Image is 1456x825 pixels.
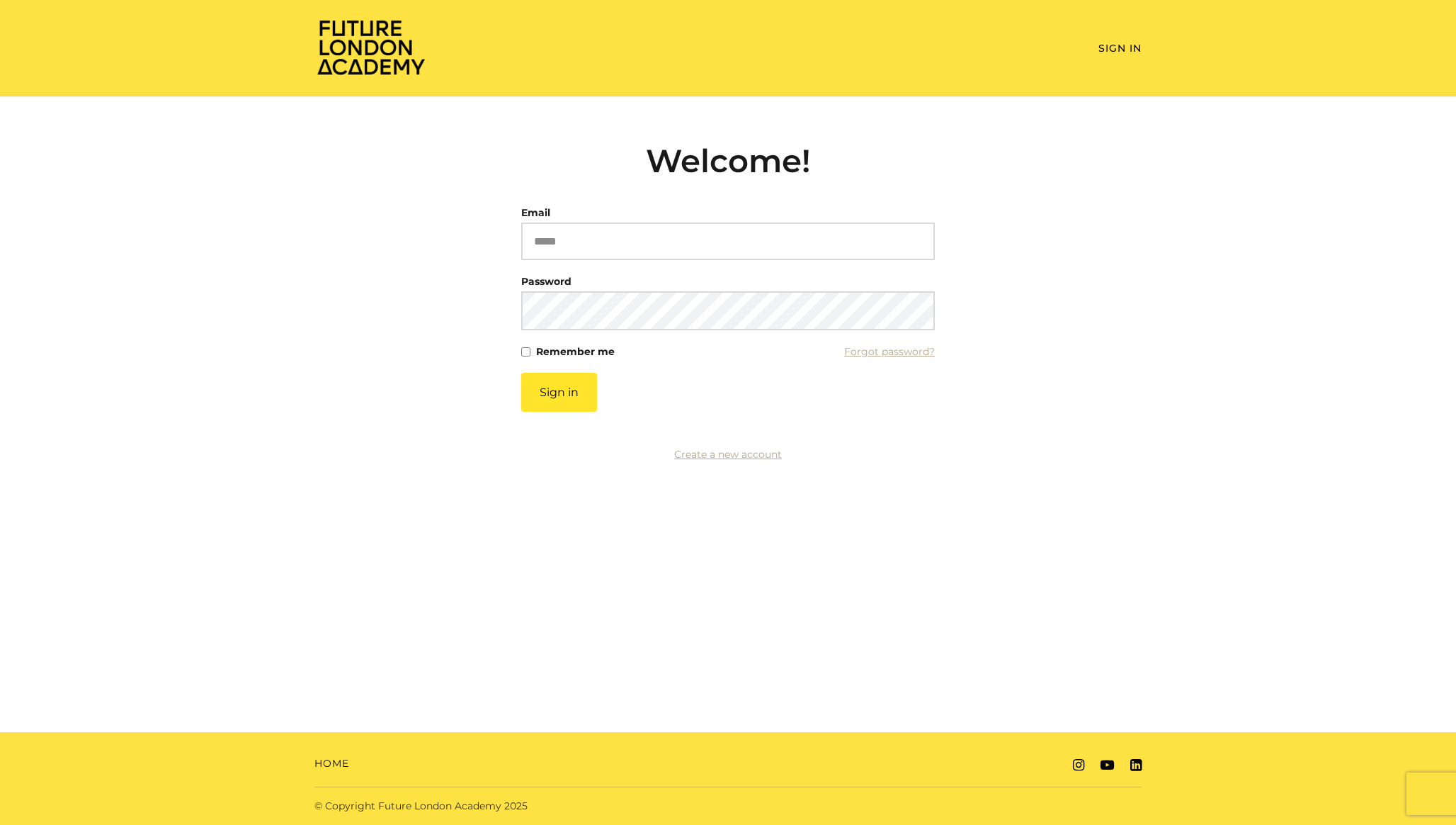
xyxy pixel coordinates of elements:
label: Email [521,203,550,223]
a: Create a new account [674,448,782,461]
a: Home [314,756,349,771]
label: Password [521,271,571,291]
img: Home Page [314,18,428,76]
button: Sign in [521,373,597,412]
a: Sign In [1098,42,1142,55]
label: If you are a human, ignore this field [521,373,533,747]
a: Forgot password? [844,342,935,361]
h2: Welcome! [521,142,935,180]
div: © Copyright Future London Academy 2025 [303,799,728,814]
label: Remember me [536,342,615,361]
